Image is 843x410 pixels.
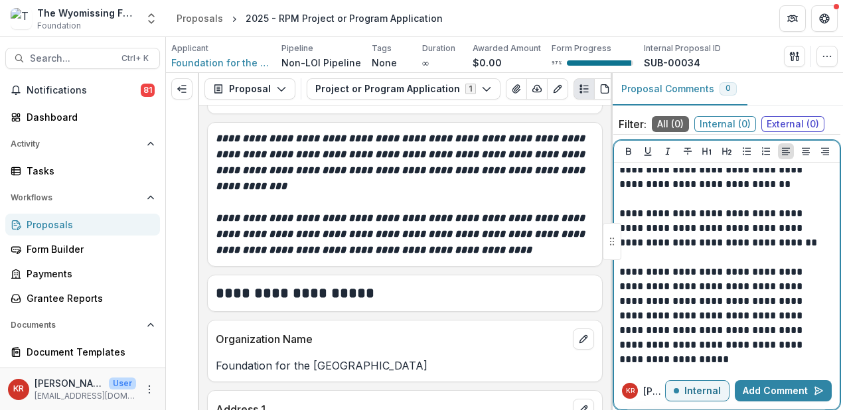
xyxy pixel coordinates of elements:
[281,42,313,54] p: Pipeline
[719,143,735,159] button: Heading 2
[27,218,149,232] div: Proposals
[142,5,161,32] button: Open entity switcher
[665,380,729,401] button: Internal
[307,78,500,100] button: Project or Program Application1
[798,143,814,159] button: Align Center
[171,9,228,28] a: Proposals
[422,42,455,54] p: Duration
[27,267,149,281] div: Payments
[594,78,615,100] button: PDF view
[5,133,160,155] button: Open Activity
[27,291,149,305] div: Grantee Reports
[547,78,568,100] button: Edit as form
[141,84,155,97] span: 81
[27,345,149,359] div: Document Templates
[684,385,721,397] p: Internal
[11,320,141,330] span: Documents
[177,11,223,25] div: Proposals
[644,56,700,70] p: SUB-00034
[552,58,562,68] p: 97 %
[473,56,502,70] p: $0.00
[817,143,833,159] button: Align Right
[5,263,160,285] a: Payments
[680,143,696,159] button: Strike
[644,42,721,54] p: Internal Proposal ID
[11,8,32,29] img: The Wyomissing Foundation
[37,6,137,20] div: The Wyomissing Foundation
[171,78,192,100] button: Expand left
[11,193,141,202] span: Workflows
[660,143,676,159] button: Italicize
[779,5,806,32] button: Partners
[694,116,756,132] span: Internal ( 0 )
[652,116,689,132] span: All ( 0 )
[5,214,160,236] a: Proposals
[5,48,160,69] button: Search...
[5,80,160,101] button: Notifications81
[246,11,443,25] div: 2025 - RPM Project or Program Application
[372,42,392,54] p: Tags
[27,242,149,256] div: Form Builder
[204,78,295,100] button: Proposal
[119,51,151,66] div: Ctrl + K
[216,331,568,347] p: Organization Name
[141,381,157,397] button: More
[5,314,160,336] button: Open Documents
[13,385,24,393] div: Karen Rightmire
[171,56,271,70] a: Foundation for the [GEOGRAPHIC_DATA]
[626,387,635,394] div: Karen Rightmire
[171,42,208,54] p: Applicant
[5,160,160,182] a: Tasks
[422,56,429,70] p: ∞
[778,143,794,159] button: Align Left
[735,380,832,401] button: Add Comment
[216,358,594,374] p: Foundation for the [GEOGRAPHIC_DATA]
[473,42,541,54] p: Awarded Amount
[811,5,838,32] button: Get Help
[574,78,595,100] button: Plaintext view
[611,73,747,105] button: Proposal Comments
[761,116,824,132] span: External ( 0 )
[758,143,774,159] button: Ordered List
[5,287,160,309] a: Grantee Reports
[506,78,527,100] button: View Attached Files
[621,143,637,159] button: Bold
[281,56,361,70] p: Non-LOI Pipeline
[27,164,149,178] div: Tasks
[5,106,160,128] a: Dashboard
[27,110,149,124] div: Dashboard
[372,56,397,70] p: None
[552,42,611,54] p: Form Progress
[5,238,160,260] a: Form Builder
[5,187,160,208] button: Open Workflows
[726,84,731,93] span: 0
[27,85,141,96] span: Notifications
[643,384,665,398] p: [PERSON_NAME]
[640,143,656,159] button: Underline
[11,139,141,149] span: Activity
[171,9,448,28] nav: breadcrumb
[619,116,647,132] p: Filter:
[35,390,136,402] p: [EMAIL_ADDRESS][DOMAIN_NAME]
[35,376,104,390] p: [PERSON_NAME]
[573,328,594,350] button: edit
[699,143,715,159] button: Heading 1
[739,143,755,159] button: Bullet List
[109,377,136,389] p: User
[5,341,160,363] a: Document Templates
[37,20,81,32] span: Foundation
[30,53,114,64] span: Search...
